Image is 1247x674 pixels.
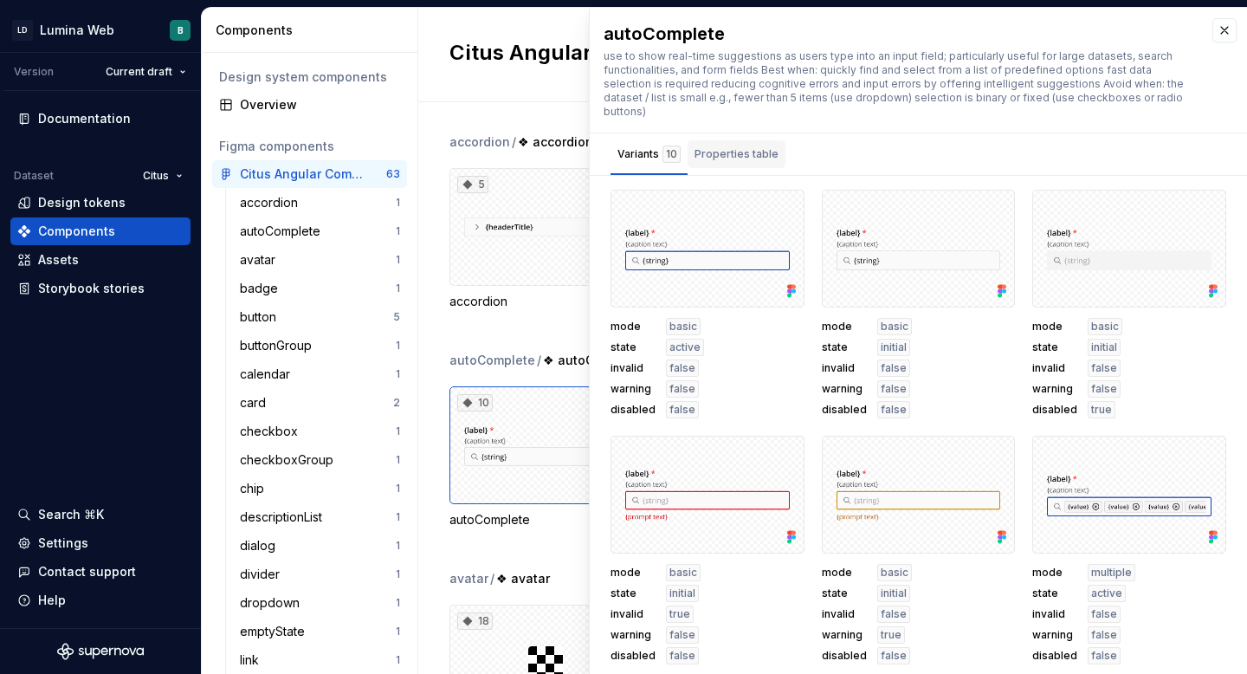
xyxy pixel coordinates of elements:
span: basic [881,566,908,580]
div: dropdown [240,594,307,612]
a: button5 [233,303,407,331]
div: 1 [396,567,400,581]
button: LDLumina WebB [3,11,197,49]
span: false [1091,607,1117,621]
div: 1 [396,625,400,638]
span: active [669,340,701,354]
div: emptyState [240,623,312,640]
a: Assets [10,246,191,274]
button: Contact support [10,558,191,586]
span: disabled [822,649,867,663]
div: 2 [393,396,400,410]
span: true [881,628,901,642]
span: disabled [611,403,656,417]
span: mode [822,566,867,580]
div: 10autoComplete [449,386,642,528]
div: 63 [386,167,400,181]
span: basic [881,320,908,334]
div: Properties table [695,146,779,163]
span: invalid [822,607,867,621]
a: divider1 [233,561,407,588]
div: 1 [396,339,400,353]
span: false [669,403,695,417]
span: Current draft [106,65,172,79]
a: buttonGroup1 [233,332,407,360]
div: 5 [393,310,400,324]
a: checkbox1 [233,418,407,445]
a: Components [10,217,191,245]
a: calendar1 [233,360,407,388]
span: basic [669,566,697,580]
a: descriptionList1 [233,503,407,531]
span: warning [1032,628,1077,642]
span: ❖ avatar [496,570,550,587]
div: 1 [396,253,400,267]
div: accordion [449,293,642,310]
div: autoComplete [449,511,642,528]
div: 1 [396,196,400,210]
span: ❖ autoComplete [543,352,643,369]
span: mode [822,320,867,334]
span: false [881,403,907,417]
a: Settings [10,529,191,557]
span: state [1032,587,1077,600]
div: Dataset [14,169,54,183]
span: basic [669,320,697,334]
div: accordion [449,133,510,151]
span: mode [611,320,656,334]
a: autoComplete1 [233,217,407,245]
div: Search ⌘K [38,506,104,523]
div: autoComplete [449,352,535,369]
div: 1 [396,367,400,381]
a: link1 [233,646,407,674]
span: false [1091,628,1117,642]
span: Citus [143,169,169,183]
span: true [669,607,690,621]
div: 1 [396,282,400,295]
button: Help [10,587,191,614]
span: basic [1091,320,1119,334]
div: use to show real-time suggestions as users type into an input field; particularly useful for larg... [604,49,1195,119]
div: Figma components [219,138,400,155]
div: Storybook stories [38,280,145,297]
span: / [490,570,494,587]
div: Design tokens [38,194,126,211]
a: dialog1 [233,532,407,560]
div: badge [240,280,285,297]
span: multiple [1091,566,1132,580]
span: active [1091,587,1122,600]
a: emptyState1 [233,618,407,645]
div: 10 [457,394,493,412]
span: state [611,340,656,354]
div: Overview [240,96,400,113]
span: disabled [611,649,656,663]
div: avatar [240,251,282,269]
span: invalid [822,361,867,375]
a: chip1 [233,475,407,502]
span: ❖ accordion [518,133,593,151]
span: false [669,361,695,375]
span: / [537,352,541,369]
span: false [881,607,907,621]
div: card [240,394,273,412]
a: Overview [212,91,407,119]
div: Contact support [38,563,136,580]
div: 5accordion [449,168,642,310]
span: state [822,587,867,600]
div: accordion [240,194,305,211]
svg: Supernova Logo [57,643,144,660]
button: Current draft [98,60,194,84]
span: initial [881,587,907,600]
span: invalid [1032,607,1077,621]
span: invalid [1032,361,1077,375]
span: initial [1091,340,1117,354]
div: 18 [457,612,493,630]
span: false [669,382,695,396]
span: false [1091,382,1117,396]
span: false [1091,649,1117,663]
span: false [881,649,907,663]
div: 1 [396,453,400,467]
span: mode [1032,566,1077,580]
span: warning [1032,382,1077,396]
a: Design tokens [10,189,191,217]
